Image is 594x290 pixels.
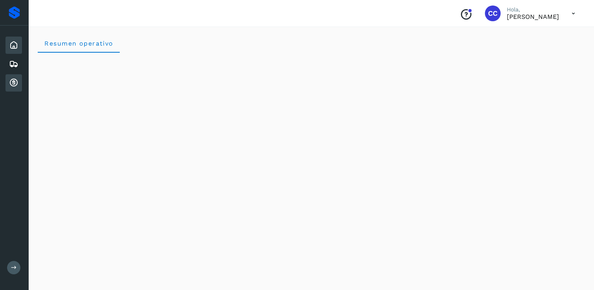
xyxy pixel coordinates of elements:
[5,55,22,73] div: Embarques
[5,37,22,54] div: Inicio
[44,40,113,47] span: Resumen operativo
[507,6,559,13] p: Hola,
[5,74,22,92] div: Cuentas por cobrar
[507,13,559,20] p: Carlos Cardiel Castro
